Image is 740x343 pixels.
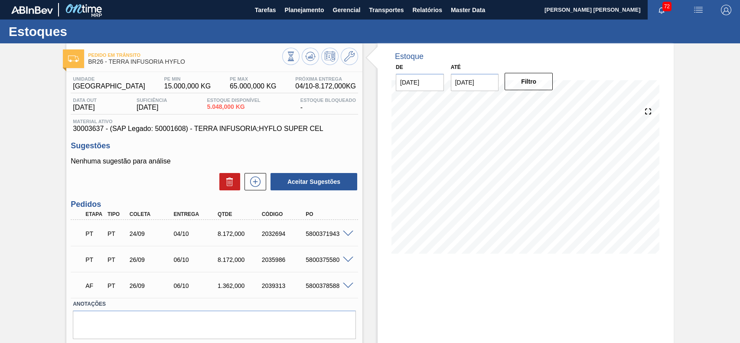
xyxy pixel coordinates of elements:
h1: Estoques [9,26,163,36]
div: Código [260,211,309,217]
span: 30003637 - (SAP Legado: 50001608) - TERRA INFUSORIA;HYFLO SUPER CEL [73,125,356,133]
span: Material ativo [73,119,356,124]
span: Suficiência [137,98,167,103]
div: 26/09/2025 [127,256,176,263]
span: Transportes [369,5,404,15]
div: Aguardando Faturamento [83,276,106,295]
input: dd/mm/yyyy [451,74,499,91]
h3: Sugestões [71,141,358,150]
span: Data out [73,98,97,103]
button: Ir ao Master Data / Geral [341,48,358,65]
div: 04/10/2025 [171,230,220,237]
div: 26/09/2025 [127,282,176,289]
div: Aceitar Sugestões [266,172,358,191]
span: Estoque Bloqueado [300,98,356,103]
div: Etapa [83,211,106,217]
span: BR26 - TERRA INFUSORIA HYFLO [88,59,282,65]
div: 1.362,000 [215,282,264,289]
img: userActions [693,5,704,15]
span: Estoque Disponível [207,98,260,103]
span: PE MAX [230,76,277,82]
p: PT [85,256,104,263]
div: 2032694 [260,230,309,237]
div: Pedido em Trânsito [83,224,106,243]
div: Nova sugestão [240,173,266,190]
div: 5800371943 [303,230,352,237]
div: Pedido de Transferência [105,282,128,289]
button: Filtro [505,73,553,90]
div: 8.172,000 [215,230,264,237]
span: Relatórios [412,5,442,15]
div: Pedido de Transferência [105,256,128,263]
button: Aceitar Sugestões [271,173,357,190]
img: Ícone [68,56,79,62]
span: PE MIN [164,76,211,82]
p: PT [85,230,104,237]
span: Gerencial [333,5,361,15]
span: Tarefas [255,5,276,15]
span: 65.000,000 KG [230,82,277,90]
button: Visão Geral dos Estoques [282,48,300,65]
div: 06/10/2025 [171,256,220,263]
label: Anotações [73,298,356,310]
span: Pedido em Trânsito [88,52,282,58]
div: 2035986 [260,256,309,263]
span: Planejamento [284,5,324,15]
p: Nenhuma sugestão para análise [71,157,358,165]
div: Estoque [395,52,424,61]
div: 5800378588 [303,282,352,289]
span: 72 [662,2,672,11]
span: [GEOGRAPHIC_DATA] [73,82,145,90]
div: Tipo [105,211,128,217]
label: Até [451,64,461,70]
input: dd/mm/yyyy [396,74,444,91]
div: Pedido em Trânsito [83,250,106,269]
div: 5800375580 [303,256,352,263]
span: 04/10 - 8.172,000 KG [295,82,356,90]
p: AF [85,282,104,289]
button: Programar Estoque [321,48,339,65]
div: Qtde [215,211,264,217]
div: - [298,98,358,111]
div: 24/09/2025 [127,230,176,237]
div: Pedido de Transferência [105,230,128,237]
span: 5.048,000 KG [207,104,260,110]
span: [DATE] [73,104,97,111]
div: PO [303,211,352,217]
span: Próxima Entrega [295,76,356,82]
span: 15.000,000 KG [164,82,211,90]
span: [DATE] [137,104,167,111]
div: Coleta [127,211,176,217]
button: Notificações [648,4,675,16]
div: Excluir Sugestões [215,173,240,190]
img: Logout [721,5,731,15]
button: Atualizar Gráfico [302,48,319,65]
h3: Pedidos [71,200,358,209]
span: Unidade [73,76,145,82]
label: De [396,64,403,70]
div: Entrega [171,211,220,217]
div: 2039313 [260,282,309,289]
img: TNhmsLtSVTkK8tSr43FrP2fwEKptu5GPRR3wAAAABJRU5ErkJggg== [11,6,53,14]
div: 8.172,000 [215,256,264,263]
div: 06/10/2025 [171,282,220,289]
span: Master Data [451,5,485,15]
